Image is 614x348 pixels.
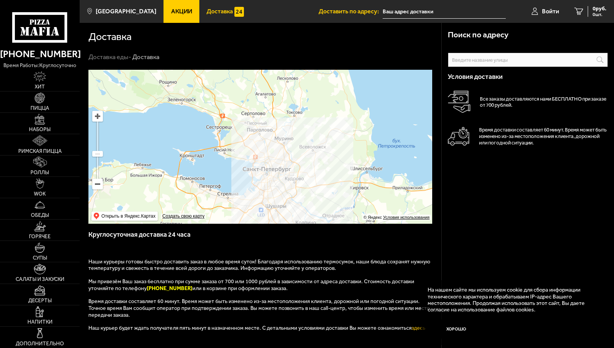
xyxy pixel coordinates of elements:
[88,325,426,331] span: Наш курьер будет ждать получателя пять минут в назначенном месте. С детальными условиями доставки...
[34,191,46,197] span: WOK
[364,215,382,220] ymaps: © Яндекс
[147,285,192,292] b: [PHONE_NUMBER]
[448,30,508,38] h3: Поиск по адресу
[88,258,430,272] span: Наши курьеры готовы быстро доставить заказ в любое время суток! Благодаря использованию термосумо...
[207,8,233,14] span: Доставка
[593,6,606,11] span: 0 руб.
[33,255,47,261] span: Супы
[234,7,244,16] img: 15daf4d41897b9f0e9f617042186c801.svg
[479,127,608,146] p: Время доставки составляет 60 минут. Время может быть изменено из-за местоположения клиента, дорож...
[480,96,608,109] p: Все заказы доставляются нами БЕСПЛАТНО при заказе от 700 рублей.
[132,53,159,61] div: Доставка
[30,170,49,175] span: Роллы
[88,278,414,292] span: Мы привезём Ваш заказ бесплатно при сумме заказа от 700 или 1000 рублей в зависимости от адреса д...
[96,8,156,14] span: [GEOGRAPHIC_DATA]
[101,212,156,221] ymaps: Открыть в Яндекс.Картах
[88,32,131,42] h1: Доставка
[448,53,608,67] input: Введите название улицы
[88,53,131,61] a: Доставка еды-
[542,8,559,14] span: Войти
[30,106,49,111] span: Пицца
[412,325,425,331] a: здесь
[88,230,433,245] h3: Круглосуточная доставка 24 часа
[383,215,430,220] a: Условия использования
[428,319,485,338] button: Хорошо
[18,149,62,154] span: Римская пицца
[448,127,470,146] img: Автомобиль доставки
[16,341,64,346] span: Дополнительно
[593,12,606,17] span: 0 шт.
[91,212,158,221] ymaps: Открыть в Яндекс.Картах
[448,74,608,80] h3: Условия доставки
[31,213,49,218] span: Обеды
[35,84,45,90] span: Хит
[27,319,53,325] span: Напитки
[88,298,430,318] span: Время доставки составляет 60 минут. Время может быть изменено из-за местоположения клиента, дорож...
[29,234,51,239] span: Горячее
[29,127,51,132] span: Наборы
[448,91,470,113] img: Оплата доставки
[383,5,505,19] input: Ваш адрес доставки
[16,277,64,282] span: Салаты и закуски
[428,287,595,313] p: На нашем сайте мы используем cookie для сбора информации технического характера и обрабатываем IP...
[319,8,383,14] span: Доставить по адресу:
[28,298,52,303] span: Десерты
[161,213,206,219] a: Создать свою карту
[171,8,192,14] span: Акции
